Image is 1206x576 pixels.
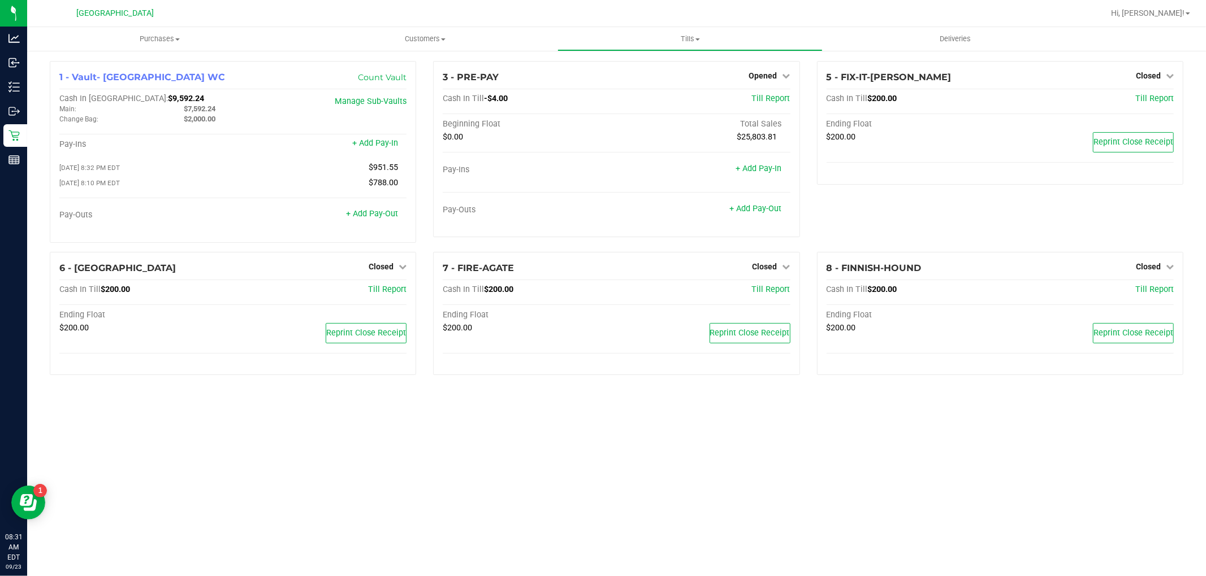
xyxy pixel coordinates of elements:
span: Change Bag: [59,115,98,123]
span: Deliveries [924,34,986,44]
a: + Add Pay-In [736,164,782,173]
a: Till Report [752,94,790,103]
inline-svg: Inbound [8,57,20,68]
span: Reprint Close Receipt [710,328,790,338]
inline-svg: Inventory [8,81,20,93]
span: Cash In Till [59,285,101,294]
div: Pay-Ins [443,165,616,175]
span: $200.00 [868,94,897,103]
span: Tills [558,34,822,44]
a: Count Vault [358,72,407,82]
inline-svg: Analytics [8,33,20,44]
span: Customers [293,34,557,44]
span: Closed [753,262,777,271]
a: Deliveries [823,27,1088,51]
a: Purchases [27,27,292,51]
div: Ending Float [827,310,1000,320]
iframe: Resource center unread badge [33,484,47,498]
span: [DATE] 8:10 PM EDT [59,179,120,187]
span: [DATE] 8:32 PM EDT [59,164,120,172]
span: Opened [749,71,777,80]
div: Total Sales [616,119,790,129]
div: Pay-Outs [59,210,233,220]
span: $0.00 [443,132,463,142]
inline-svg: Reports [8,154,20,165]
span: $200.00 [827,323,856,333]
span: Closed [1136,262,1161,271]
div: Beginning Float [443,119,616,129]
span: 6 - [GEOGRAPHIC_DATA] [59,263,176,273]
a: Tills [557,27,823,51]
inline-svg: Outbound [8,106,20,117]
span: 8 - FINNISH-HOUND [827,263,922,273]
div: Pay-Ins [59,139,233,150]
span: $200.00 [443,323,472,333]
span: $200.00 [101,285,130,294]
span: $200.00 [59,323,89,333]
button: Reprint Close Receipt [710,323,790,343]
span: $2,000.00 [184,115,215,123]
span: Hi, [PERSON_NAME]! [1111,8,1185,18]
span: 1 - Vault- [GEOGRAPHIC_DATA] WC [59,72,225,82]
p: 09/23 [5,562,22,571]
span: $200.00 [868,285,897,294]
iframe: Resource center [11,486,45,520]
span: Purchases [27,34,292,44]
div: Ending Float [827,119,1000,129]
button: Reprint Close Receipt [326,323,407,343]
span: $25,803.81 [737,132,777,142]
span: Cash In [GEOGRAPHIC_DATA]: [59,94,168,103]
span: 5 - FIX-IT-[PERSON_NAME] [827,72,952,82]
span: Cash In Till [827,285,868,294]
span: Closed [1136,71,1161,80]
span: Cash In Till [827,94,868,103]
p: 08:31 AM EDT [5,532,22,562]
span: $7,592.24 [184,104,215,113]
div: Ending Float [59,310,233,320]
button: Reprint Close Receipt [1093,323,1174,343]
a: Manage Sub-Vaults [335,97,407,106]
span: Cash In Till [443,285,484,294]
inline-svg: Retail [8,130,20,141]
a: Till Report [752,285,790,294]
a: + Add Pay-Out [346,209,398,219]
span: $951.55 [369,163,398,172]
a: Till Report [1135,94,1174,103]
span: Cash In Till [443,94,484,103]
span: 7 - FIRE-AGATE [443,263,514,273]
div: Pay-Outs [443,205,616,215]
a: Till Report [368,285,407,294]
span: $200.00 [827,132,856,142]
span: $200.00 [484,285,513,294]
span: [GEOGRAPHIC_DATA] [77,8,154,18]
a: + Add Pay-Out [730,204,782,213]
span: Reprint Close Receipt [326,328,406,338]
a: + Add Pay-In [352,138,398,148]
span: Closed [369,262,394,271]
div: Ending Float [443,310,616,320]
span: Reprint Close Receipt [1093,137,1173,147]
span: -$4.00 [484,94,508,103]
a: Customers [292,27,557,51]
a: Till Report [1135,285,1174,294]
span: 3 - PRE-PAY [443,72,499,82]
button: Reprint Close Receipt [1093,132,1174,152]
span: $788.00 [369,178,398,187]
span: Main: [59,105,76,113]
span: Reprint Close Receipt [1093,328,1173,338]
span: $9,592.24 [168,94,204,103]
